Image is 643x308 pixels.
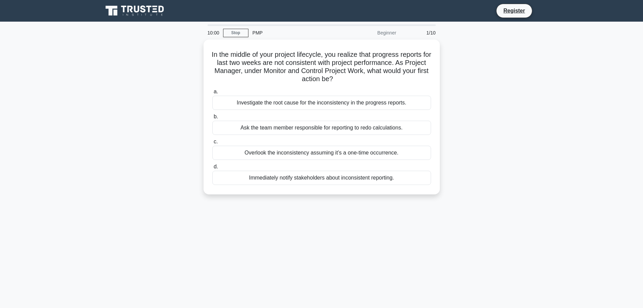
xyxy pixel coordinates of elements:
[400,26,440,40] div: 1/10
[212,171,431,185] div: Immediately notify stakeholders about inconsistent reporting.
[341,26,400,40] div: Beginner
[212,50,432,84] h5: In the middle of your project lifecycle, you realize that progress reports for last two weeks are...
[212,96,431,110] div: Investigate the root cause for the inconsistency in the progress reports.
[214,164,218,169] span: d.
[214,89,218,94] span: a.
[212,146,431,160] div: Overlook the inconsistency assuming it’s a one-time occurrence.
[223,29,248,37] a: Stop
[204,26,223,40] div: 10:00
[214,139,218,144] span: c.
[499,6,529,15] a: Register
[248,26,341,40] div: PMP
[212,121,431,135] div: Ask the team member responsible for reporting to redo calculations.
[214,114,218,119] span: b.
